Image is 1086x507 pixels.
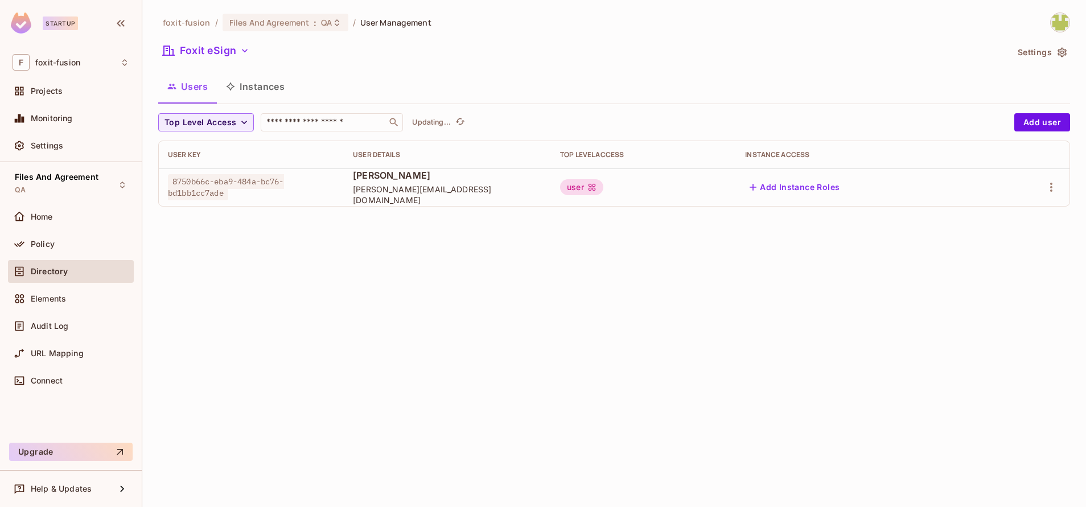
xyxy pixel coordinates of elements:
[31,267,68,276] span: Directory
[31,240,55,249] span: Policy
[31,376,63,385] span: Connect
[168,150,335,159] div: User Key
[11,13,31,34] img: SReyMgAAAABJRU5ErkJggg==
[31,349,84,358] span: URL Mapping
[43,17,78,30] div: Startup
[1014,113,1070,131] button: Add user
[31,212,53,221] span: Home
[163,17,211,28] span: the active workspace
[353,184,542,205] span: [PERSON_NAME][EMAIL_ADDRESS][DOMAIN_NAME]
[31,141,63,150] span: Settings
[158,42,254,60] button: Foxit eSign
[164,116,236,130] span: Top Level Access
[353,150,542,159] div: User Details
[168,174,284,200] span: 8750b66c-eba9-484a-bc76-bd1bb1cc7ade
[353,169,542,182] span: [PERSON_NAME]
[455,117,465,128] span: refresh
[745,150,981,159] div: Instance Access
[31,86,63,96] span: Projects
[35,58,80,67] span: Workspace: foxit-fusion
[158,113,254,131] button: Top Level Access
[560,179,603,195] div: user
[745,178,844,196] button: Add Instance Roles
[412,118,451,127] p: Updating...
[451,116,467,129] span: Click to refresh data
[31,294,66,303] span: Elements
[229,17,310,28] span: Files And Agreement
[321,17,332,28] span: QA
[560,150,727,159] div: Top Level Access
[353,17,356,28] li: /
[31,321,68,331] span: Audit Log
[9,443,133,461] button: Upgrade
[31,114,73,123] span: Monitoring
[1051,13,1069,32] img: girija_dwivedi@foxitsoftware.com
[1013,43,1070,61] button: Settings
[313,18,317,27] span: :
[453,116,467,129] button: refresh
[15,172,98,182] span: Files And Agreement
[217,72,294,101] button: Instances
[360,17,431,28] span: User Management
[158,72,217,101] button: Users
[15,186,26,195] span: QA
[13,54,30,71] span: F
[215,17,218,28] li: /
[31,484,92,493] span: Help & Updates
